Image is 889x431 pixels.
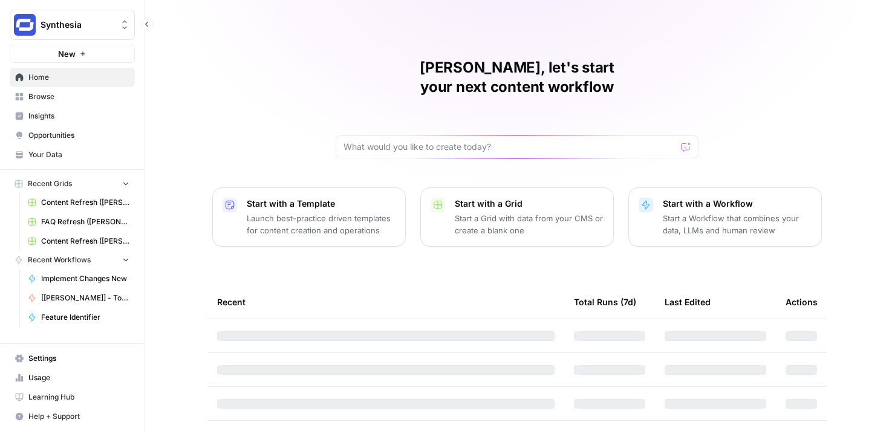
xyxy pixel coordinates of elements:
a: Usage [10,368,135,387]
div: Actions [786,285,818,319]
img: Synthesia Logo [14,14,36,36]
button: New [10,45,135,63]
h1: [PERSON_NAME], let's start your next content workflow [336,58,698,97]
span: Insights [28,111,129,122]
div: Last Edited [665,285,711,319]
span: Recent Grids [28,178,72,189]
p: Launch best-practice driven templates for content creation and operations [247,212,396,236]
a: Opportunities [10,126,135,145]
p: Start with a Grid [455,198,604,210]
span: Implement Changes New [41,273,129,284]
a: Content Refresh ([PERSON_NAME]) [22,193,135,212]
p: Start with a Workflow [663,198,812,210]
span: FAQ Refresh ([PERSON_NAME]) [41,216,129,227]
span: Your Data [28,149,129,160]
a: Insights [10,106,135,126]
a: Content Refresh ([PERSON_NAME]'s edit) [22,232,135,251]
button: Start with a TemplateLaunch best-practice driven templates for content creation and operations [212,187,406,247]
input: What would you like to create today? [344,141,676,153]
span: Content Refresh ([PERSON_NAME]'s edit) [41,236,129,247]
a: [[PERSON_NAME]] - Tools & Features Pages Refreshe - [MAIN WORKFLOW] [22,288,135,308]
a: Your Data [10,145,135,164]
button: Workspace: Synthesia [10,10,135,40]
a: Home [10,68,135,87]
span: Settings [28,353,129,364]
p: Start a Grid with data from your CMS or create a blank one [455,212,604,236]
a: Implement Changes New [22,269,135,288]
span: Home [28,72,129,83]
button: Start with a WorkflowStart a Workflow that combines your data, LLMs and human review [628,187,822,247]
span: Content Refresh ([PERSON_NAME]) [41,197,129,208]
p: Start with a Template [247,198,396,210]
span: Opportunities [28,130,129,141]
button: Help + Support [10,407,135,426]
span: [[PERSON_NAME]] - Tools & Features Pages Refreshe - [MAIN WORKFLOW] [41,293,129,303]
span: Feature Identifier [41,312,129,323]
a: Browse [10,87,135,106]
a: Feature Identifier [22,308,135,327]
a: FAQ Refresh ([PERSON_NAME]) [22,212,135,232]
span: Help + Support [28,411,129,422]
a: Settings [10,349,135,368]
button: Recent Workflows [10,251,135,269]
div: Total Runs (7d) [574,285,636,319]
span: New [58,48,76,60]
span: Usage [28,372,129,383]
span: Recent Workflows [28,254,91,265]
div: Recent [217,285,555,319]
span: Learning Hub [28,392,129,403]
button: Start with a GridStart a Grid with data from your CMS or create a blank one [420,187,614,247]
span: Synthesia [41,19,114,31]
button: Recent Grids [10,175,135,193]
p: Start a Workflow that combines your data, LLMs and human review [663,212,812,236]
span: Browse [28,91,129,102]
a: Learning Hub [10,387,135,407]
